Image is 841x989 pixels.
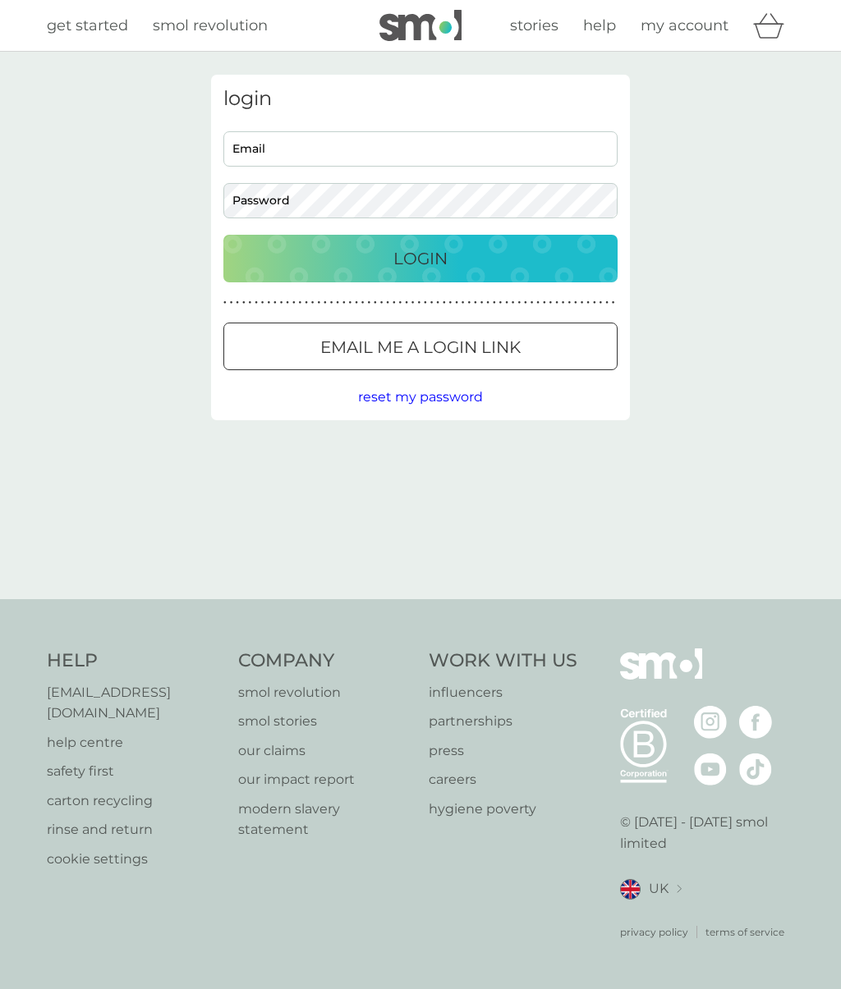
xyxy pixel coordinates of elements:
img: smol [379,10,462,41]
p: ● [292,299,296,307]
span: smol revolution [153,16,268,34]
p: ● [374,299,377,307]
p: ● [474,299,477,307]
a: rinse and return [47,819,222,840]
div: basket [753,9,794,42]
p: ● [261,299,264,307]
p: Email me a login link [320,334,521,360]
img: UK flag [620,879,641,900]
p: ● [399,299,402,307]
p: ● [568,299,571,307]
p: ● [536,299,540,307]
a: help centre [47,732,222,753]
a: careers [429,769,577,790]
p: ● [249,299,252,307]
p: ● [499,299,503,307]
p: ● [242,299,246,307]
a: press [429,740,577,762]
h4: Help [47,648,222,674]
p: ● [449,299,453,307]
button: reset my password [358,387,483,408]
a: smol revolution [238,682,413,703]
p: ● [324,299,327,307]
p: ● [443,299,446,307]
p: © [DATE] - [DATE] smol limited [620,812,795,854]
p: ● [543,299,546,307]
p: our impact report [238,769,413,790]
p: ● [480,299,484,307]
p: ● [417,299,420,307]
p: ● [336,299,339,307]
h4: Company [238,648,413,674]
p: [EMAIL_ADDRESS][DOMAIN_NAME] [47,682,222,724]
p: ● [593,299,596,307]
p: ● [411,299,415,307]
p: ● [280,299,283,307]
p: ● [581,299,584,307]
p: ● [286,299,289,307]
p: ● [555,299,558,307]
p: ● [273,299,277,307]
p: ● [380,299,384,307]
a: privacy policy [620,924,688,940]
p: ● [486,299,489,307]
p: ● [317,299,320,307]
p: ● [493,299,496,307]
p: modern slavery statement [238,799,413,840]
p: ● [467,299,471,307]
span: UK [649,878,669,900]
p: ● [393,299,396,307]
h4: Work With Us [429,648,577,674]
img: visit the smol Instagram page [694,706,727,739]
p: ● [462,299,465,307]
a: carton recycling [47,790,222,812]
a: cookie settings [47,849,222,870]
a: influencers [429,682,577,703]
p: Login [393,245,448,272]
a: hygiene poverty [429,799,577,820]
span: reset my password [358,389,483,405]
p: ● [424,299,427,307]
p: ● [517,299,521,307]
a: smol stories [238,711,413,732]
p: ● [605,299,609,307]
p: ● [267,299,270,307]
p: ● [367,299,370,307]
p: ● [355,299,358,307]
p: ● [230,299,233,307]
a: terms of service [705,924,784,940]
p: ● [574,299,577,307]
span: my account [641,16,728,34]
p: ● [524,299,527,307]
span: help [583,16,616,34]
p: ● [562,299,565,307]
p: ● [612,299,615,307]
p: ● [386,299,389,307]
p: ● [586,299,590,307]
p: ● [436,299,439,307]
p: ● [255,299,258,307]
a: get started [47,14,128,38]
a: stories [510,14,558,38]
p: ● [305,299,308,307]
p: ● [342,299,346,307]
p: ● [549,299,553,307]
a: our claims [238,740,413,762]
p: ● [236,299,239,307]
h3: login [223,87,618,111]
img: visit the smol Youtube page [694,753,727,785]
p: ● [349,299,352,307]
p: ● [330,299,333,307]
p: ● [600,299,603,307]
p: ● [311,299,315,307]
